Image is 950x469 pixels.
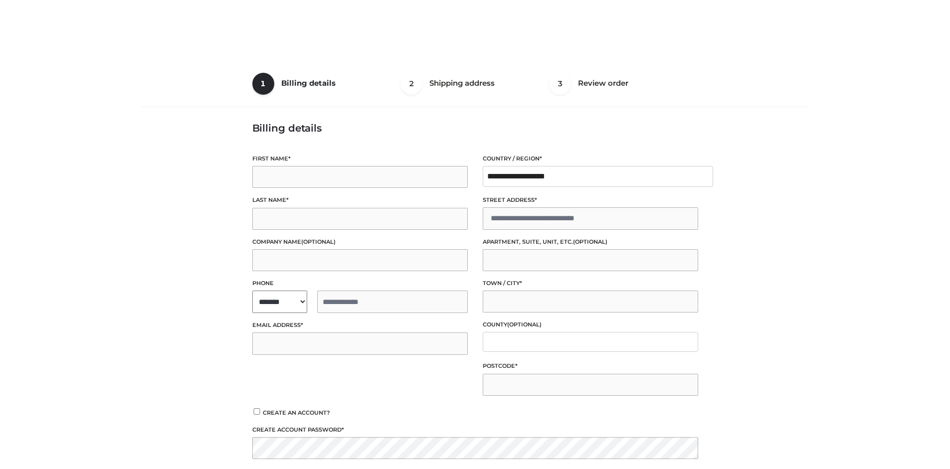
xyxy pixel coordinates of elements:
input: Create an account? [252,408,261,415]
label: Company name [252,237,468,247]
span: (optional) [507,321,542,328]
span: (optional) [573,238,607,245]
label: Town / City [483,279,698,288]
label: First name [252,154,468,163]
span: 2 [400,73,422,95]
label: Street address [483,195,698,205]
h3: Billing details [252,122,698,134]
span: Billing details [281,78,336,88]
span: Review order [578,78,628,88]
span: (optional) [301,238,336,245]
label: Create account password [252,425,698,435]
label: Apartment, suite, unit, etc. [483,237,698,247]
span: Create an account? [263,409,330,416]
label: County [483,320,698,329]
span: Shipping address [429,78,495,88]
span: 1 [252,73,274,95]
label: Country / Region [483,154,698,163]
label: Last name [252,195,468,205]
label: Postcode [483,361,698,371]
label: Email address [252,320,468,330]
label: Phone [252,279,468,288]
span: 3 [549,73,571,95]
